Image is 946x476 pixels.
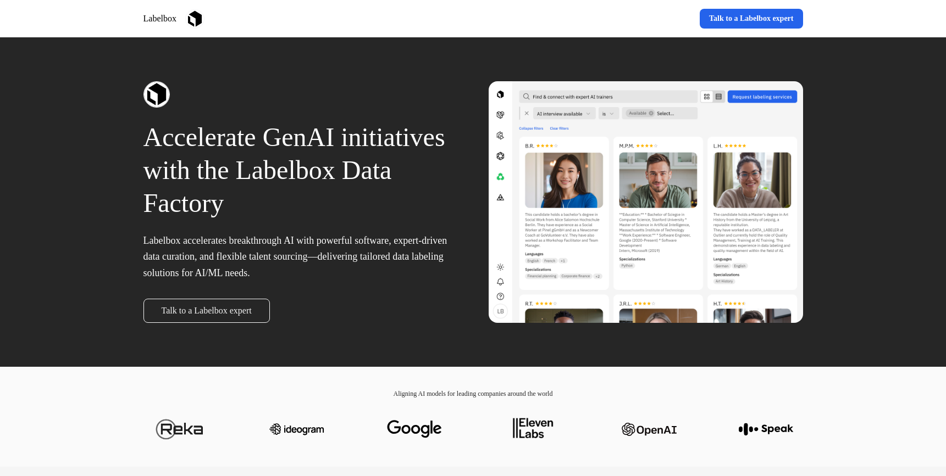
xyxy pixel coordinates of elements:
p: Labelbox [143,12,176,25]
span: Aligning AI models for leading companies around the world [394,390,553,397]
p: Accelerate GenAI initiatives with the Labelbox Data Factory [143,121,458,220]
p: Labelbox accelerates breakthrough AI with powerful software, expert-driven data curation, and fle... [143,233,458,281]
a: Talk to a Labelbox expert [143,299,270,323]
a: Talk to a Labelbox expert [700,9,803,29]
